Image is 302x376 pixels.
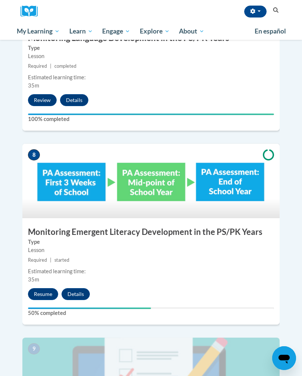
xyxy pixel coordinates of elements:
[54,257,69,263] span: started
[17,27,60,36] span: My Learning
[28,267,274,275] div: Estimated learning time:
[28,309,274,317] label: 50% completed
[22,144,280,218] img: Course Image
[270,6,281,15] button: Search
[65,23,98,40] a: Learn
[28,238,274,246] label: Type
[28,82,39,89] span: 35m
[60,94,88,106] button: Details
[102,27,130,36] span: Engage
[28,52,274,60] div: Lesson
[54,63,76,69] span: completed
[255,27,286,35] span: En español
[97,23,135,40] a: Engage
[28,63,47,69] span: Required
[28,73,274,82] div: Estimated learning time:
[28,276,39,283] span: 35m
[28,288,58,300] button: Resume
[28,44,274,52] label: Type
[28,308,151,309] div: Your progress
[250,23,291,39] a: En español
[174,23,210,40] a: About
[135,23,174,40] a: Explore
[272,346,296,370] iframe: Button to launch messaging window
[62,288,90,300] button: Details
[28,149,40,160] span: 8
[69,27,93,36] span: Learn
[21,6,43,17] a: Cox Campus
[28,343,40,354] span: 9
[22,226,280,238] h3: Monitoring Emergent Literacy Development in the PS/PK Years
[12,23,65,40] a: My Learning
[28,94,57,106] button: Review
[244,6,267,17] button: Account Settings
[28,114,274,115] div: Your progress
[140,27,170,36] span: Explore
[21,6,43,17] img: Logo brand
[50,257,51,263] span: |
[50,63,51,69] span: |
[28,246,274,254] div: Lesson
[179,27,204,36] span: About
[11,23,291,40] div: Main menu
[28,115,274,123] label: 100% completed
[28,257,47,263] span: Required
